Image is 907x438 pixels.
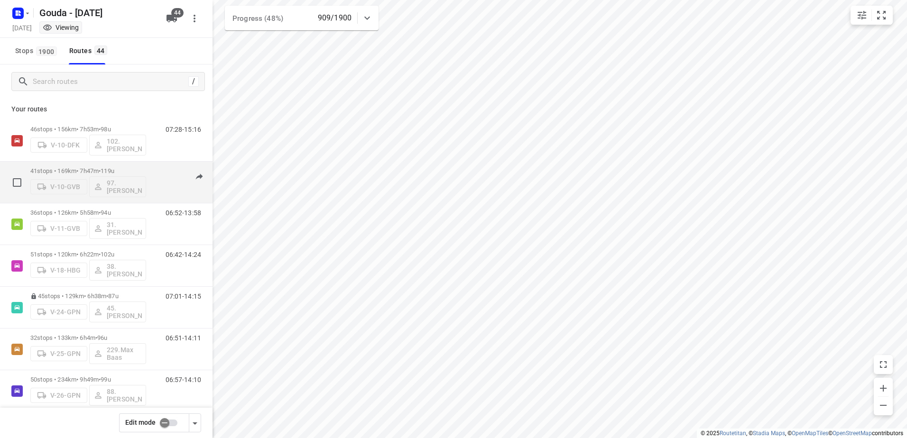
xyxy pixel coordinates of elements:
button: Map settings [852,6,871,25]
p: 07:28-15:16 [166,126,201,133]
span: 98u [101,126,111,133]
span: • [106,292,108,300]
span: Edit mode [125,419,156,426]
span: 94u [101,209,111,216]
span: 96u [97,334,107,341]
p: 06:52-13:58 [166,209,201,217]
span: Select [8,173,27,192]
span: 1900 [36,46,57,56]
span: 102u [101,251,114,258]
p: 06:51-14:11 [166,334,201,342]
a: OpenMapTiles [792,430,828,437]
a: OpenStreetMap [833,430,872,437]
div: Progress (48%)909/1900 [225,6,379,30]
p: 32 stops • 133km • 6h4m [30,334,146,341]
button: 44 [162,9,181,28]
button: Fit zoom [872,6,891,25]
span: • [99,167,101,174]
p: 36 stops • 126km • 5h58m [30,209,146,216]
p: 06:57-14:10 [166,376,201,383]
span: • [99,251,101,258]
p: 07:01-14:15 [166,292,201,300]
span: Progress (48%) [232,14,283,23]
p: 50 stops • 234km • 9h49m [30,376,146,383]
span: 44 [94,46,107,55]
p: 06:42-14:24 [166,251,201,258]
span: 119u [101,167,114,174]
p: 41 stops • 169km • 7h47m [30,167,146,174]
p: 51 stops • 120km • 6h22m [30,251,146,258]
div: small contained button group [851,6,893,25]
span: • [95,334,97,341]
span: 44 [171,8,184,18]
a: Stadia Maps [753,430,785,437]
div: You are currently in view mode. To make any changes, go to edit project. [43,23,79,32]
p: 909/1900 [318,12,352,24]
p: 45 stops • 129km • 6h38m [30,292,146,300]
p: 46 stops • 156km • 7h53m [30,126,146,133]
input: Search routes [33,74,188,89]
span: 87u [108,292,118,300]
span: Stops [15,45,60,57]
span: • [99,376,101,383]
div: Driver app settings [189,417,201,429]
p: Your routes [11,104,201,114]
a: Routetitan [720,430,746,437]
li: © 2025 , © , © © contributors [701,430,903,437]
span: • [99,126,101,133]
div: / [188,76,199,87]
span: • [99,209,101,216]
span: 99u [101,376,111,383]
div: Routes [69,45,110,57]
